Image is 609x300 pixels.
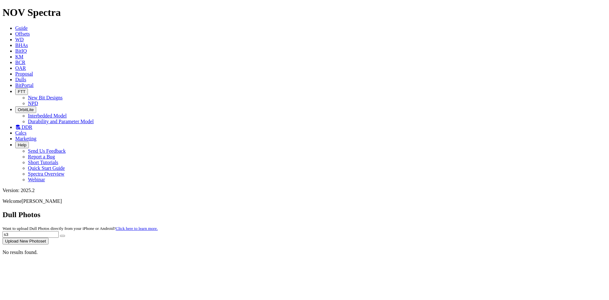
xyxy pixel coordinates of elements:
[28,154,55,159] a: Report a Bug
[28,165,65,171] a: Quick Start Guide
[116,226,158,231] a: Click here to learn more.
[3,188,606,193] div: Version: 2025.2
[15,31,30,37] a: Offsets
[15,124,32,130] a: DDR
[15,37,24,42] a: WD
[28,95,62,100] a: New Bit Designs
[28,177,45,182] a: Webinar
[3,250,606,255] p: No results found.
[15,25,28,31] a: Guide
[3,198,606,204] p: Welcome
[15,136,36,141] a: Marketing
[15,54,23,59] a: KM
[15,77,26,82] a: Dulls
[28,101,38,106] a: NPD
[18,107,34,112] span: OrbitLite
[28,160,58,165] a: Short Tutorials
[15,130,27,136] a: Calcs
[3,7,606,18] h1: NOV Spectra
[28,171,64,177] a: Spectra Overview
[28,148,66,154] a: Send Us Feedback
[3,238,49,244] button: Upload New Photoset
[22,124,32,130] span: DDR
[15,65,26,71] a: OAR
[15,48,27,54] a: BitIQ
[15,83,34,88] a: BitPortal
[15,71,33,77] a: Proposal
[15,43,28,48] a: BHAs
[15,106,36,113] button: OrbitLite
[3,226,158,231] small: Want to upload Dull Photos directly from your iPhone or Android?
[15,142,29,148] button: Help
[18,143,26,147] span: Help
[15,60,25,65] a: BCR
[28,119,94,124] a: Durability and Parameter Model
[28,113,67,118] a: Interbedded Model
[18,89,25,94] span: FTT
[3,210,606,219] h2: Dull Photos
[3,231,59,238] input: Search Serial Number
[15,88,28,95] button: FTT
[22,198,62,204] span: [PERSON_NAME]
